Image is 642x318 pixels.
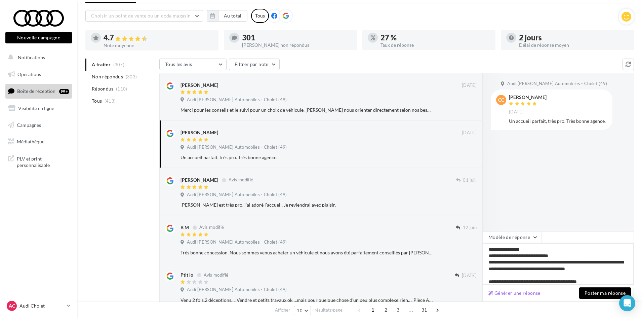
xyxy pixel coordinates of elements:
div: Venu 2 fois,2 déceptions…. Vendre et petits travaux,ok….mais pour quelque chose d’un peu plus com... [180,297,433,304]
button: Au total [218,10,247,22]
span: (110) [116,86,127,92]
div: Ptit jo [180,272,193,278]
div: Taux de réponse [380,43,490,47]
a: Visibilité en ligne [4,101,73,115]
span: (413) [105,98,116,104]
span: (303) [126,74,137,79]
span: Audi [PERSON_NAME] Automobiles - Cholet (49) [187,144,287,150]
div: 2 jours [519,34,629,41]
button: Choisir un point de vente ou un code magasin [85,10,203,22]
div: Note moyenne [104,43,213,48]
button: Poster ma réponse [579,287,631,299]
div: Tous [251,9,269,23]
span: Tous les avis [165,61,192,67]
span: Tous [92,98,102,104]
span: Répondus [92,85,114,92]
span: 10 [297,308,303,313]
div: [PERSON_NAME] [509,95,547,100]
span: Audi [PERSON_NAME] Automobiles - Cholet (49) [187,287,287,293]
span: Avis modifié [199,225,224,230]
span: [DATE] [462,273,477,279]
button: Nouvelle campagne [5,32,72,43]
span: 2 [380,305,391,315]
span: Audi [PERSON_NAME] Automobiles - Cholet (49) [187,239,287,245]
div: Un accueil parfait, très pro. Très bonne agence. [509,118,607,125]
span: Campagnes [17,122,41,128]
button: Tous les avis [159,59,227,70]
span: Notifications [18,55,45,60]
button: 10 [294,306,311,315]
div: [PERSON_NAME] non répondus [242,43,352,47]
span: ... [406,305,416,315]
button: Au total [207,10,247,22]
a: PLV et print personnalisable [4,151,73,171]
span: Visibilité en ligne [18,105,54,111]
span: [DATE] [509,109,524,115]
span: Non répondus [92,73,123,80]
span: Avis modifié [204,272,228,278]
div: 27 % [380,34,490,41]
span: Afficher [275,307,290,313]
span: 01 juil. [463,177,477,183]
div: Open Intercom Messenger [619,295,635,311]
div: Un accueil parfait, très pro. Très bonne agence. [180,154,433,161]
span: AC [9,303,15,309]
div: [PERSON_NAME] [180,177,218,183]
span: PLV et print personnalisable [17,154,69,169]
p: Audi Cholet [19,303,64,309]
button: Notifications [4,50,71,65]
span: 1 [367,305,378,315]
span: Opérations [17,71,41,77]
a: Boîte de réception99+ [4,84,73,98]
span: Audi [PERSON_NAME] Automobiles - Cholet (49) [507,81,607,87]
button: Générer une réponse [486,289,543,297]
span: Avis modifié [229,177,253,183]
span: résultats/page [315,307,343,313]
button: Filtrer par note [229,59,280,70]
span: [DATE] [462,82,477,89]
span: Audi [PERSON_NAME] Automobiles - Cholet (49) [187,97,287,103]
span: 12 juin [463,225,477,231]
div: [PERSON_NAME] [180,129,218,136]
a: AC Audi Cholet [5,299,72,312]
span: cc [498,97,504,103]
span: Boîte de réception [17,88,55,94]
span: Médiathèque [17,139,44,144]
div: Merci pour les conseils et le suivi pour un choix de véhicule. [PERSON_NAME] nous orienter direct... [180,107,433,113]
div: B M [180,224,189,231]
div: 4.7 [104,34,213,42]
div: 301 [242,34,352,41]
div: Très bonne concession. Nous sommes venus acheter un véhicule et nous avons été parfaitement conse... [180,249,433,256]
span: Choisir un point de vente ou un code magasin [91,13,191,19]
div: 99+ [59,89,69,94]
span: [DATE] [462,130,477,136]
button: Modèle de réponse [483,232,541,243]
div: Délai de réponse moyen [519,43,629,47]
span: 31 [419,305,430,315]
a: Médiathèque [4,135,73,149]
span: 3 [393,305,403,315]
span: Audi [PERSON_NAME] Automobiles - Cholet (49) [187,192,287,198]
a: Opérations [4,67,73,81]
div: [PERSON_NAME] [180,82,218,89]
div: [PERSON_NAME] est très pro, j'ai adoré l'accueil. Je reviendrai avec plaisir. [180,202,433,208]
a: Campagnes [4,118,73,132]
